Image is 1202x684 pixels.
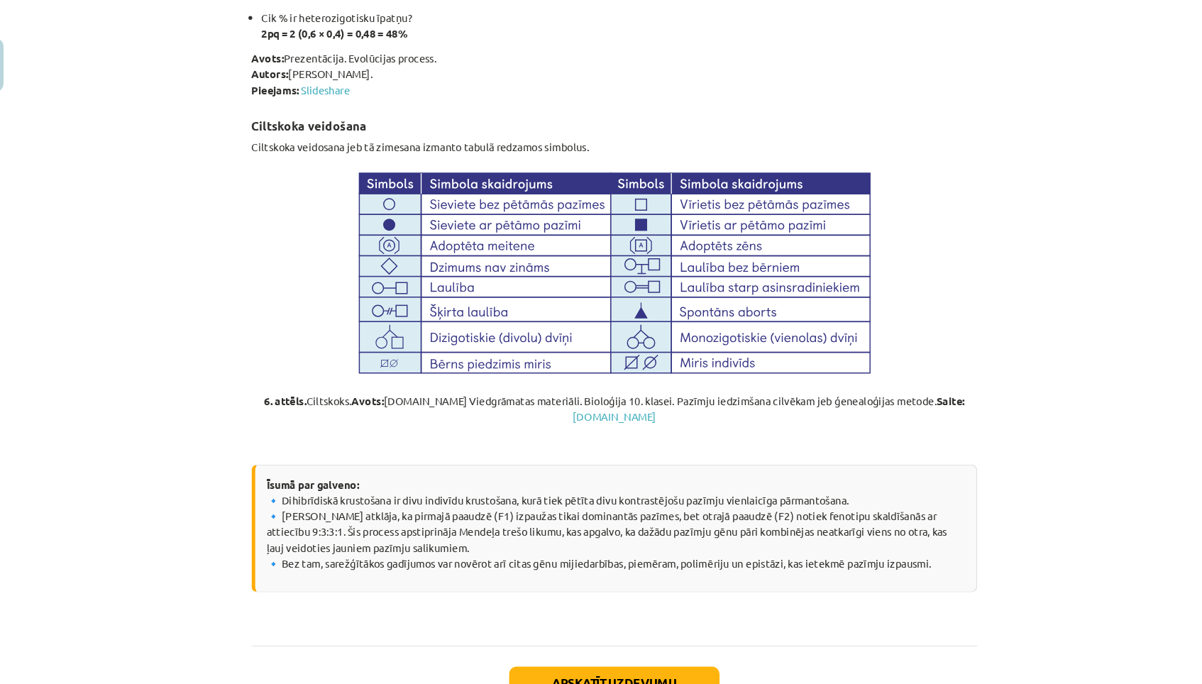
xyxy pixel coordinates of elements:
[905,373,932,385] strong: Saite:
[258,48,944,93] p: Prezentācija. Evolūcijas process. [PERSON_NAME].
[272,451,360,464] strong: Īsumā par galveno:
[353,373,383,385] strong: Avots:
[502,630,700,661] button: Apskatīt uzdevumu
[268,26,406,38] strong: 2pq = 2 (0,6 × 0,4) = 0,48 = 48%
[270,373,310,385] strong: 6. attēls.
[9,58,15,67] img: icon-close-lesson-0947bae3869378f0d4975bcd49f059093ad1ed9edebbc8119c70593378902aed.svg
[258,372,944,402] p: Ciltskoks. [DOMAIN_NAME] Viedgrāmatas materiāli. Bioloģija 10. klasei. Pazīmju iedzimšana cilvēka...
[268,10,944,40] p: Cik % ir heterozigotisku īpatņu?
[258,49,289,62] strong: Avots:
[258,111,367,126] strong: Ciltskoka veidošana
[258,79,303,92] strong: Pieejams:
[272,465,932,540] p: 🔹 Dihibrīdiskā krustošana ir divu indivīdu krustošana, kurā tiek pētīta divu kontrastējošu pazīmj...
[258,132,944,147] p: Ciltskoka veidosana jeb tã zimesana izmanto tabulã redzamos simbolus.
[305,79,351,92] a: Slideshare
[562,387,641,400] a: [DOMAIN_NAME]
[258,64,293,77] strong: Autors:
